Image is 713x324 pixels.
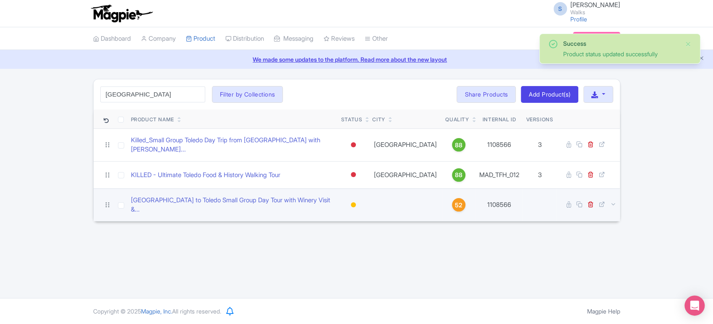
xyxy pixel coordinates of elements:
[445,198,472,212] a: 52
[212,86,283,103] button: Filter by Collections
[369,128,442,161] td: [GEOGRAPHIC_DATA]
[5,55,708,64] a: We made some updates to the platform. Read more about the new layout
[457,86,516,103] a: Share Products
[131,170,280,180] a: KILLED - Ultimate Toledo Food & History Walking Tour
[698,54,705,64] button: Close announcement
[369,161,442,188] td: [GEOGRAPHIC_DATA]
[587,308,620,315] a: Magpie Help
[89,4,154,23] img: logo-ab69f6fb50320c5b225c76a69d11143b.png
[341,116,363,123] div: Status
[475,110,522,129] th: Internal ID
[563,39,678,48] div: Success
[372,116,385,123] div: City
[455,170,462,180] span: 88
[563,50,678,58] div: Product status updated successfully
[141,27,176,50] a: Company
[349,169,358,181] div: Inactive
[131,196,334,214] a: [GEOGRAPHIC_DATA] to Toledo Small Group Day Tour with Winery Visit &...
[475,188,522,221] td: 1108566
[538,171,541,179] span: 3
[93,27,131,50] a: Dashboard
[522,110,556,129] th: Versions
[685,39,692,49] button: Close
[554,2,567,16] span: S
[131,136,334,154] a: Killed_Small Group Toledo Day Trip from [GEOGRAPHIC_DATA] with [PERSON_NAME]...
[521,86,578,103] a: Add Product(s)
[455,201,462,210] span: 52
[570,16,587,23] a: Profile
[538,141,541,149] span: 3
[573,32,620,44] a: Subscription
[349,199,358,211] div: Building
[88,307,226,316] div: Copyright © 2025 All rights reserved.
[274,27,313,50] a: Messaging
[445,168,472,182] a: 88
[445,116,469,123] div: Quality
[365,27,388,50] a: Other
[141,308,172,315] span: Magpie, Inc.
[548,2,620,15] a: S [PERSON_NAME] Walks
[570,10,620,15] small: Walks
[455,141,462,150] span: 88
[349,139,358,151] div: Inactive
[475,161,522,188] td: MAD_TFH_012
[131,116,174,123] div: Product Name
[570,1,620,9] span: [PERSON_NAME]
[445,138,472,152] a: 88
[100,86,205,102] input: Search product name, city, or interal id
[475,128,522,161] td: 1108566
[324,27,355,50] a: Reviews
[186,27,215,50] a: Product
[225,27,264,50] a: Distribution
[684,295,705,316] div: Open Intercom Messenger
